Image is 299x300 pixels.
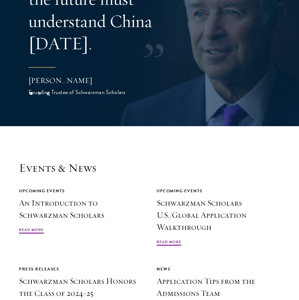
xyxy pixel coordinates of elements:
[157,187,280,194] div: Upcoming Events
[29,75,143,86] div: [PERSON_NAME]
[27,89,35,98] button: 1 of 3
[19,187,142,194] div: Upcoming Events
[19,197,142,221] h3: An Introduction to Schwarzman Scholars
[29,88,143,97] div: Founding Trustee of Schwarzman Scholars
[19,275,142,299] h3: Schwarzman Scholars Honors the Class of 2024-25
[157,275,280,299] h3: Application Tips from the Admissions Team
[19,187,142,235] a: Upcoming Events An Introduction to Schwarzman Scholars Read More
[19,161,280,175] h2: Events & News
[19,227,44,235] span: Read More
[35,89,43,98] button: 2 of 3
[157,197,280,233] h3: Schwarzman Scholars U.S./Global Application Walkthrough
[157,239,181,247] span: Read More
[157,187,280,247] a: Upcoming Events Schwarzman Scholars U.S./Global Application Walkthrough Read More
[44,89,52,98] button: 3 of 3
[157,266,280,273] div: News
[19,266,142,273] div: Press Releases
